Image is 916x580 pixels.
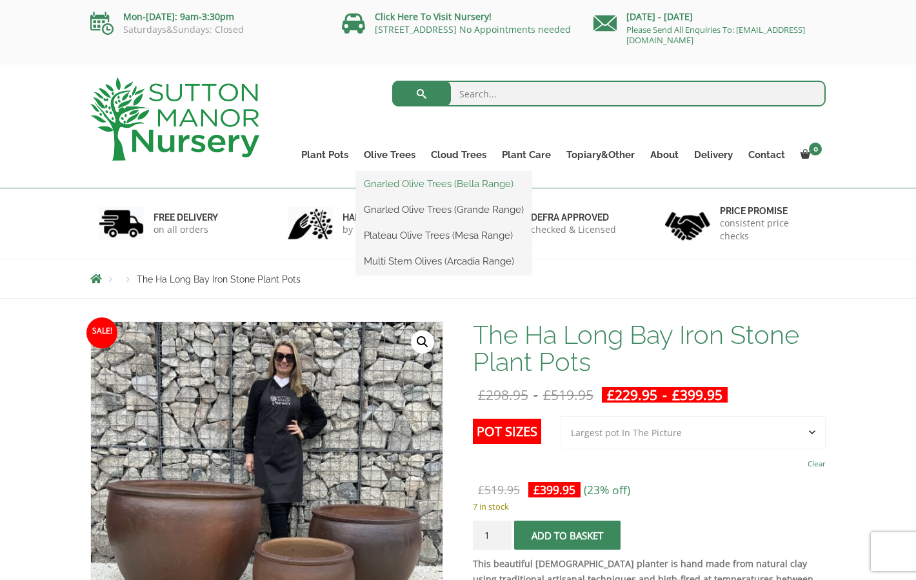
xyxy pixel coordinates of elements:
[543,386,551,404] span: £
[86,317,117,348] span: Sale!
[90,274,826,284] nav: Breadcrumbs
[392,81,826,106] input: Search...
[423,146,494,164] a: Cloud Trees
[531,223,616,236] p: checked & Licensed
[602,387,728,403] ins: -
[720,217,818,243] p: consistent price checks
[533,482,540,497] span: £
[473,321,826,375] h1: The Ha Long Bay Iron Stone Plant Pots
[288,207,333,240] img: 2.jpg
[375,10,492,23] a: Click Here To Visit Nursery!
[90,9,323,25] p: Mon-[DATE]: 9am-3:30pm
[533,482,575,497] bdi: 399.95
[793,146,826,164] a: 0
[593,9,826,25] p: [DATE] - [DATE]
[343,212,413,223] h6: hand picked
[90,25,323,35] p: Saturdays&Sundays: Closed
[514,521,621,550] button: Add to basket
[473,419,541,444] label: Pot Sizes
[494,146,559,164] a: Plant Care
[720,205,818,217] h6: Price promise
[607,386,615,404] span: £
[626,24,805,46] a: Please Send All Enquiries To: [EMAIL_ADDRESS][DOMAIN_NAME]
[356,174,532,194] a: Gnarled Olive Trees (Bella Range)
[137,274,301,285] span: The Ha Long Bay Iron Stone Plant Pots
[375,23,571,35] a: [STREET_ADDRESS] No Appointments needed
[99,207,144,240] img: 1.jpg
[90,77,259,161] img: logo
[356,200,532,219] a: Gnarled Olive Trees (Grande Range)
[686,146,741,164] a: Delivery
[356,252,532,271] a: Multi Stem Olives (Arcadia Range)
[642,146,686,164] a: About
[531,212,616,223] h6: Defra approved
[808,455,826,473] a: Clear options
[154,212,218,223] h6: FREE DELIVERY
[356,226,532,245] a: Plateau Olive Trees (Mesa Range)
[559,146,642,164] a: Topiary&Other
[478,386,486,404] span: £
[294,146,356,164] a: Plant Pots
[741,146,793,164] a: Contact
[411,330,434,354] a: View full-screen image gallery
[473,499,826,514] p: 7 in stock
[478,386,528,404] bdi: 298.95
[473,521,512,550] input: Product quantity
[356,146,423,164] a: Olive Trees
[672,386,680,404] span: £
[607,386,657,404] bdi: 229.95
[665,204,710,243] img: 4.jpg
[154,223,218,236] p: on all orders
[543,386,593,404] bdi: 519.95
[584,482,630,497] span: (23% off)
[478,482,520,497] bdi: 519.95
[809,143,822,155] span: 0
[478,482,484,497] span: £
[473,387,599,403] del: -
[343,223,413,236] p: by professionals
[672,386,722,404] bdi: 399.95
